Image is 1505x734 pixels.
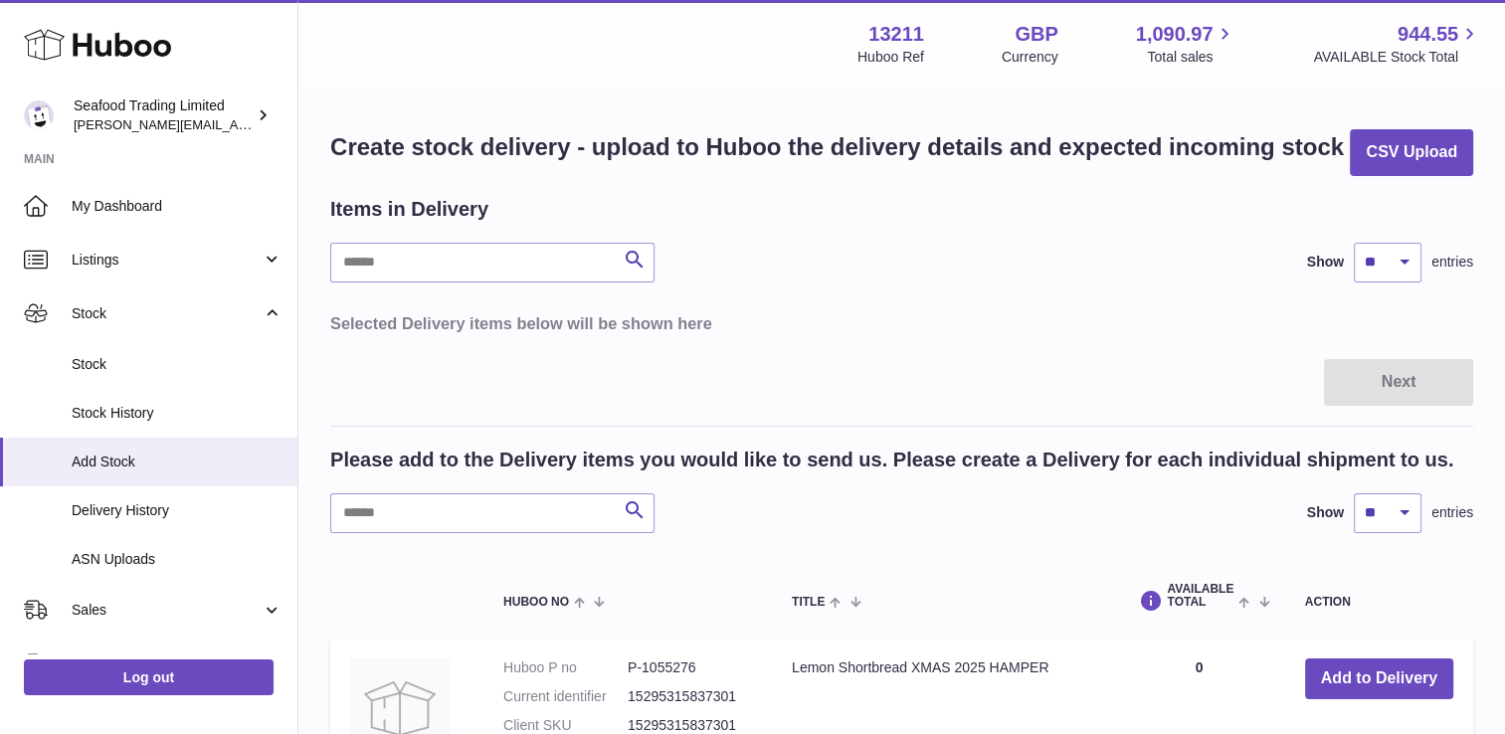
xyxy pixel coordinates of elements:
span: AVAILABLE Total [1167,583,1233,609]
strong: 13211 [868,21,924,48]
span: Add Stock [72,453,282,471]
span: Sales [72,601,262,620]
span: Huboo no [503,596,569,609]
strong: GBP [1015,21,1057,48]
div: Action [1305,596,1453,609]
span: 1,090.97 [1136,21,1214,48]
img: nathaniellynch@rickstein.com [24,100,54,130]
span: [PERSON_NAME][EMAIL_ADDRESS][DOMAIN_NAME] [74,116,399,132]
h2: Please add to the Delivery items you would like to send us. Please create a Delivery for each ind... [330,447,1453,473]
dd: 15295315837301 [628,687,752,706]
span: Stock History [72,404,282,423]
div: Seafood Trading Limited [74,96,253,134]
span: Delivery History [72,501,282,520]
span: 944.55 [1398,21,1458,48]
div: Huboo Ref [857,48,924,67]
span: AVAILABLE Stock Total [1313,48,1481,67]
span: entries [1431,253,1473,272]
label: Show [1307,503,1344,522]
span: Total sales [1147,48,1235,67]
span: ASN Uploads [72,550,282,569]
h1: Create stock delivery - upload to Huboo the delivery details and expected incoming stock [330,131,1344,163]
a: 1,090.97 Total sales [1136,21,1236,67]
a: Log out [24,659,274,695]
button: CSV Upload [1350,129,1473,176]
div: Currency [1002,48,1058,67]
dt: Huboo P no [503,658,628,677]
span: Title [792,596,825,609]
label: Show [1307,253,1344,272]
dd: P-1055276 [628,658,752,677]
a: 944.55 AVAILABLE Stock Total [1313,21,1481,67]
span: Listings [72,251,262,270]
dt: Current identifier [503,687,628,706]
span: My Dashboard [72,197,282,216]
span: Stock [72,355,282,374]
h2: Items in Delivery [330,196,488,223]
h3: Selected Delivery items below will be shown here [330,312,1473,334]
span: Stock [72,304,262,323]
span: entries [1431,503,1473,522]
button: Add to Delivery [1305,658,1453,699]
